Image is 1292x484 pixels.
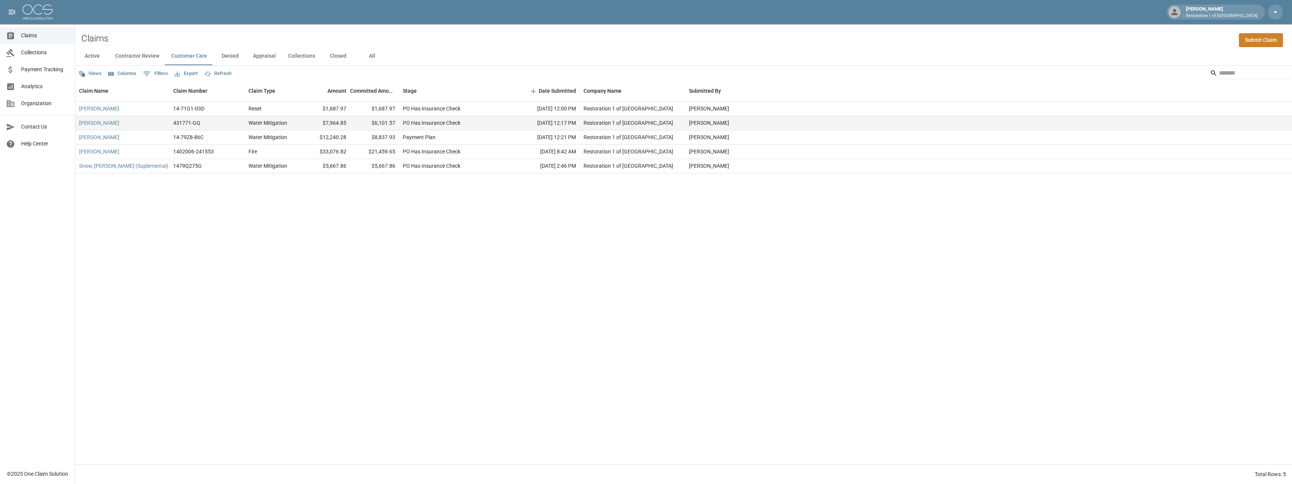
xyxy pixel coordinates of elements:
div: Claim Type [248,80,275,101]
button: Active [75,47,109,65]
div: Committed Amount [350,80,395,101]
button: Closed [321,47,355,65]
div: © 2025 One Claim Solution [7,470,68,478]
div: Claim Number [169,80,245,101]
div: Amount [301,80,350,101]
div: Water Mitigation [248,133,287,141]
a: [PERSON_NAME] [79,133,119,141]
p: Restoration 1 of [GEOGRAPHIC_DATA] [1186,13,1257,19]
div: Date Submitted [539,80,576,101]
button: All [355,47,389,65]
div: [DATE] 8:42 AM [512,145,580,159]
div: $5,667.86 [350,159,399,173]
span: Collections [21,49,69,57]
button: Appraisal [247,47,282,65]
span: Claims [21,32,69,40]
div: PO Has Insurance Check [403,105,460,112]
div: Fire [248,148,257,155]
div: PO Has Insurance Check [403,162,460,170]
button: Refresh [203,68,233,80]
button: open drawer [5,5,20,20]
div: [DATE] 2:46 PM [512,159,580,173]
span: Payment Tracking [21,66,69,74]
div: PO Has Insurance Check [403,119,460,127]
button: Show filters [141,68,170,80]
div: Amount [328,80,346,101]
div: Company Name [584,80,622,101]
div: 1479Q275G [173,162,202,170]
div: Stage [403,80,417,101]
div: Payment Plan [403,133,436,141]
div: $1,687.97 [350,102,399,116]
div: Restoration 1 of Evansville [584,148,673,155]
div: Amanda Murry [689,148,729,155]
div: Claim Type [245,80,301,101]
div: PO Has Insurance Check [403,148,460,155]
div: 1402006-241553 [173,148,214,155]
button: Views [77,68,104,80]
span: Analytics [21,83,69,90]
div: $33,076.82 [301,145,350,159]
a: [PERSON_NAME] [79,105,119,112]
button: Select columns [107,68,138,80]
div: 14-71G1-03D [173,105,204,112]
button: Denied [213,47,247,65]
div: Committed Amount [350,80,399,101]
a: [PERSON_NAME] [79,148,119,155]
div: [DATE] 12:21 PM [512,130,580,145]
span: Organization [21,100,69,107]
button: Collections [282,47,321,65]
div: Claim Name [75,80,169,101]
div: [PERSON_NAME] [1183,5,1260,19]
a: Snow, [PERSON_NAME] (Suplemental) [79,162,168,170]
div: Stage [399,80,512,101]
a: Submit Claim [1239,33,1283,47]
div: Amanda Murry [689,119,729,127]
div: $5,667.86 [301,159,350,173]
div: $8,837.93 [350,130,399,145]
div: Water Mitigation [248,162,287,170]
div: $7,964.85 [301,116,350,130]
button: Contractor Review [109,47,165,65]
button: Customer Care [165,47,213,65]
div: Restoration 1 of Evansville [584,105,673,112]
div: $12,240.28 [301,130,350,145]
div: [DATE] 12:17 PM [512,116,580,130]
button: Sort [528,86,539,96]
div: Restoration 1 of Evansville [584,133,673,141]
div: $21,459.65 [350,145,399,159]
div: Restoration 1 of Evansville [584,162,673,170]
div: 14-79Z8-86C [173,133,204,141]
button: Export [173,68,200,80]
div: Submitted By [689,80,721,101]
div: Amanda Murry [689,133,729,141]
div: Water Mitigation [248,119,287,127]
div: [DATE] 12:00 PM [512,102,580,116]
h2: Claims [81,33,108,44]
img: ocs-logo-white-transparent.png [23,5,53,20]
div: Claim Number [173,80,207,101]
div: Restoration 1 of Evansville [584,119,673,127]
div: Amanda Murry [689,162,729,170]
div: Date Submitted [512,80,580,101]
div: 431771-GQ [173,119,200,127]
div: Claim Name [79,80,108,101]
div: dynamic tabs [75,47,1292,65]
div: Amanda Murry [689,105,729,112]
div: Submitted By [685,80,779,101]
div: Reset [248,105,262,112]
div: Total Rows: 5 [1255,470,1286,478]
span: Contact Us [21,123,69,131]
div: Company Name [580,80,685,101]
a: [PERSON_NAME] [79,119,119,127]
div: $1,687.97 [301,102,350,116]
div: Search [1210,67,1290,81]
div: $6,101.57 [350,116,399,130]
span: Help Center [21,140,69,148]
